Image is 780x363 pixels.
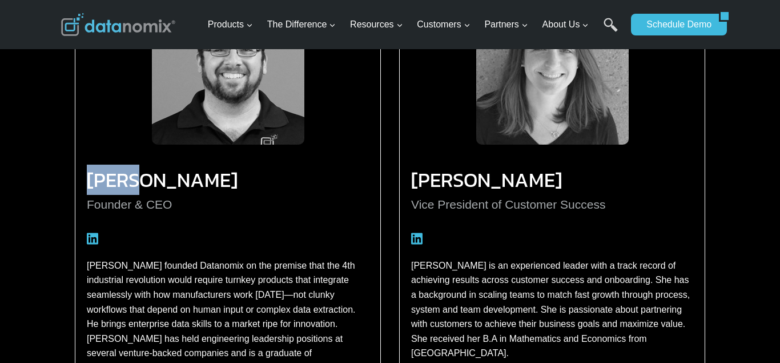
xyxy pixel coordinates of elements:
h3: [PERSON_NAME] [87,175,369,185]
p: [PERSON_NAME] is an experienced leader with a track record of achieving results across customer s... [411,258,693,361]
span: Resources [350,17,403,32]
nav: Primary Navigation [203,6,626,43]
h3: [PERSON_NAME] [411,175,693,185]
span: Partners [484,17,528,32]
a: Schedule Demo [631,14,719,35]
p: Vice President of Customer Success [411,195,693,214]
img: Datanomix [61,13,175,36]
a: Search [604,18,618,43]
p: Founder & CEO [87,195,369,214]
span: The Difference [267,17,336,32]
span: Customers [417,17,470,32]
span: Products [208,17,253,32]
span: About Us [542,17,589,32]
